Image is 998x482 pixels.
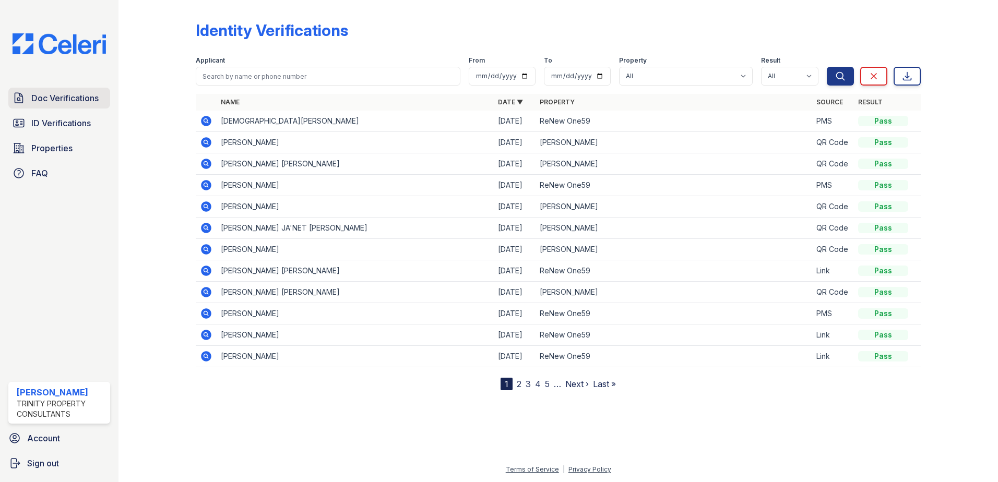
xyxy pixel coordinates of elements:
[858,98,883,106] a: Result
[217,218,494,239] td: [PERSON_NAME] JA'NET [PERSON_NAME]
[858,116,908,126] div: Pass
[196,21,348,40] div: Identity Verifications
[536,282,813,303] td: [PERSON_NAME]
[31,142,73,154] span: Properties
[196,56,225,65] label: Applicant
[17,386,106,399] div: [PERSON_NAME]
[217,282,494,303] td: [PERSON_NAME] [PERSON_NAME]
[17,399,106,419] div: Trinity Property Consultants
[217,303,494,324] td: [PERSON_NAME]
[536,346,813,367] td: ReNew One59
[217,324,494,346] td: [PERSON_NAME]
[858,223,908,233] div: Pass
[221,98,240,106] a: Name
[619,56,647,65] label: Property
[31,117,91,129] span: ID Verifications
[563,465,565,473] div: |
[501,378,513,390] div: 1
[494,324,536,346] td: [DATE]
[217,260,494,282] td: [PERSON_NAME] [PERSON_NAME]
[858,266,908,276] div: Pass
[217,346,494,367] td: [PERSON_NAME]
[217,196,494,218] td: [PERSON_NAME]
[858,287,908,297] div: Pass
[812,218,854,239] td: QR Code
[816,98,843,106] a: Source
[812,282,854,303] td: QR Code
[517,379,521,389] a: 2
[544,56,552,65] label: To
[545,379,550,389] a: 5
[812,153,854,175] td: QR Code
[858,137,908,148] div: Pass
[568,465,611,473] a: Privacy Policy
[494,111,536,132] td: [DATE]
[536,239,813,260] td: [PERSON_NAME]
[535,379,541,389] a: 4
[812,303,854,324] td: PMS
[8,88,110,109] a: Doc Verifications
[494,218,536,239] td: [DATE]
[536,111,813,132] td: ReNew One59
[27,432,60,444] span: Account
[858,351,908,362] div: Pass
[4,33,114,54] img: CE_Logo_Blue-a8612792a0a2168367f1c8372b55b34899dd931a85d93a1a3d3e32e68fde9ad4.png
[494,153,536,175] td: [DATE]
[27,457,59,469] span: Sign out
[858,201,908,212] div: Pass
[858,308,908,319] div: Pass
[498,98,523,106] a: Date ▼
[554,378,561,390] span: …
[812,260,854,282] td: Link
[812,196,854,218] td: QR Code
[761,56,780,65] label: Result
[494,239,536,260] td: [DATE]
[812,111,854,132] td: PMS
[536,218,813,239] td: [PERSON_NAME]
[812,239,854,260] td: QR Code
[217,111,494,132] td: [DEMOGRAPHIC_DATA][PERSON_NAME]
[494,196,536,218] td: [DATE]
[536,303,813,324] td: ReNew One59
[494,282,536,303] td: [DATE]
[536,153,813,175] td: [PERSON_NAME]
[217,153,494,175] td: [PERSON_NAME] [PERSON_NAME]
[4,453,114,474] a: Sign out
[217,239,494,260] td: [PERSON_NAME]
[8,163,110,184] a: FAQ
[536,260,813,282] td: ReNew One59
[593,379,616,389] a: Last »
[4,428,114,449] a: Account
[469,56,485,65] label: From
[217,132,494,153] td: [PERSON_NAME]
[31,167,48,179] span: FAQ
[494,303,536,324] td: [DATE]
[812,324,854,346] td: Link
[196,67,460,86] input: Search by name or phone number
[536,196,813,218] td: [PERSON_NAME]
[858,330,908,340] div: Pass
[540,98,575,106] a: Property
[506,465,559,473] a: Terms of Service
[812,132,854,153] td: QR Code
[565,379,589,389] a: Next ›
[858,180,908,190] div: Pass
[494,175,536,196] td: [DATE]
[536,175,813,196] td: ReNew One59
[858,244,908,255] div: Pass
[494,346,536,367] td: [DATE]
[8,113,110,134] a: ID Verifications
[8,138,110,159] a: Properties
[31,92,99,104] span: Doc Verifications
[526,379,531,389] a: 3
[536,324,813,346] td: ReNew One59
[536,132,813,153] td: [PERSON_NAME]
[858,159,908,169] div: Pass
[494,260,536,282] td: [DATE]
[812,346,854,367] td: Link
[494,132,536,153] td: [DATE]
[217,175,494,196] td: [PERSON_NAME]
[812,175,854,196] td: PMS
